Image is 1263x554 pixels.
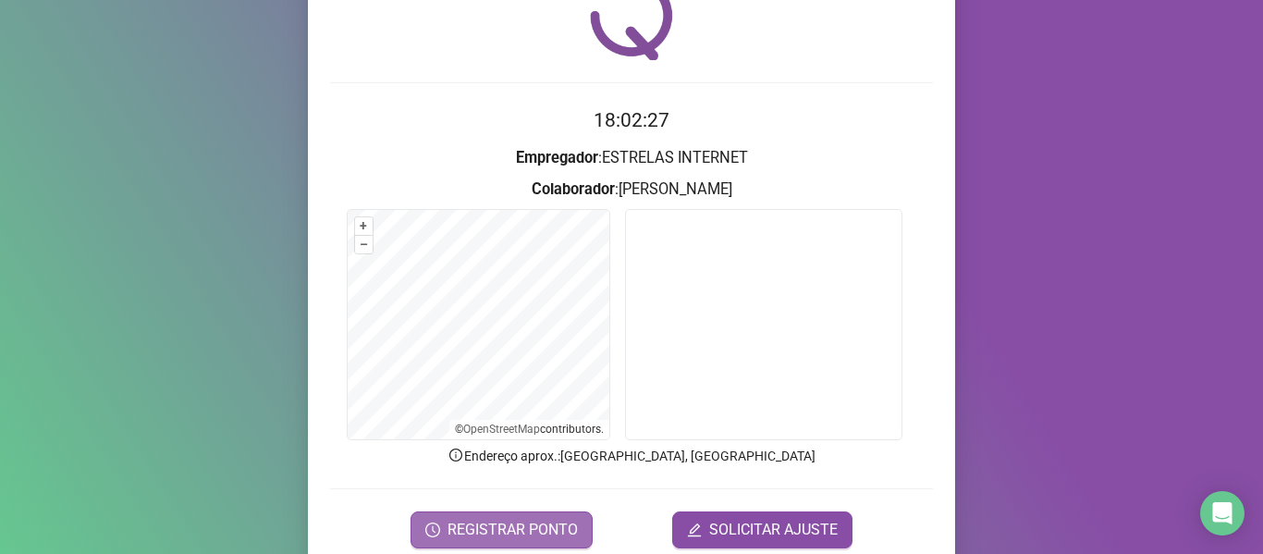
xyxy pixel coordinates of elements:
[411,511,593,548] button: REGISTRAR PONTO
[455,423,604,436] li: © contributors.
[1200,491,1245,536] div: Open Intercom Messenger
[330,146,933,170] h3: : ESTRELAS INTERNET
[330,446,933,466] p: Endereço aprox. : [GEOGRAPHIC_DATA], [GEOGRAPHIC_DATA]
[516,149,598,166] strong: Empregador
[425,523,440,537] span: clock-circle
[355,236,373,253] button: –
[594,109,669,131] time: 18:02:27
[448,447,464,463] span: info-circle
[355,217,373,235] button: +
[330,178,933,202] h3: : [PERSON_NAME]
[532,180,615,198] strong: Colaborador
[687,523,702,537] span: edit
[672,511,852,548] button: editSOLICITAR AJUSTE
[709,519,838,541] span: SOLICITAR AJUSTE
[463,423,540,436] a: OpenStreetMap
[448,519,578,541] span: REGISTRAR PONTO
